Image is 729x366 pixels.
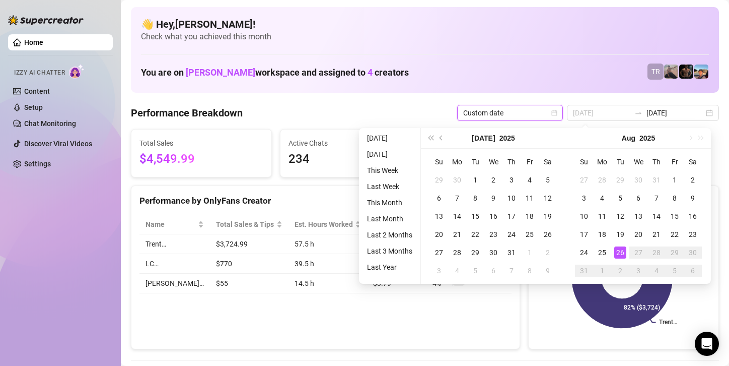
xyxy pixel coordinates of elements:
div: 30 [487,247,499,259]
div: 27 [578,174,590,186]
div: 16 [687,210,699,222]
div: Est. Hours Worked [295,219,353,230]
div: 8 [524,265,536,277]
div: 2 [614,265,626,277]
div: 3 [578,192,590,204]
div: 9 [542,265,554,277]
img: LC [664,65,678,79]
div: 18 [596,228,608,240]
div: 24 [505,228,518,240]
div: 28 [451,247,463,259]
td: 2025-07-14 [448,207,466,225]
div: 2 [487,174,499,186]
td: 2025-09-01 [593,262,611,280]
a: Discover Viral Videos [24,140,92,148]
td: 2025-08-06 [629,189,647,207]
td: 2025-07-03 [502,171,521,189]
td: 2025-08-05 [611,189,629,207]
span: $4,549.99 [139,150,263,169]
td: 2025-08-08 [666,189,684,207]
div: 26 [542,228,554,240]
div: 22 [469,228,481,240]
td: 2025-07-27 [430,243,448,262]
td: 2025-07-21 [448,225,466,243]
span: Total Sales [139,138,263,149]
div: 6 [632,192,644,204]
li: Last Week [363,180,416,193]
div: 7 [650,192,663,204]
a: Home [24,38,43,46]
th: Fr [666,153,684,171]
span: Izzy AI Chatter [14,68,65,78]
div: 13 [433,210,445,222]
span: Custom date [463,105,557,120]
span: 234 [288,150,412,169]
td: 2025-07-11 [521,189,539,207]
li: Last Month [363,213,416,225]
td: 2025-08-02 [539,243,557,262]
td: 2025-08-10 [575,207,593,225]
td: 2025-08-12 [611,207,629,225]
div: 6 [687,265,699,277]
td: 2025-07-25 [521,225,539,243]
div: 8 [669,192,681,204]
td: 2025-08-09 [684,189,702,207]
div: 29 [469,247,481,259]
th: Th [647,153,666,171]
td: 2025-08-23 [684,225,702,243]
td: 2025-07-19 [539,207,557,225]
li: This Month [363,197,416,209]
td: 2025-07-08 [466,189,484,207]
div: 3 [632,265,644,277]
td: 2025-08-17 [575,225,593,243]
td: 2025-09-05 [666,262,684,280]
div: 18 [524,210,536,222]
div: 1 [524,247,536,259]
div: 7 [505,265,518,277]
td: [PERSON_NAME]… [139,274,210,293]
span: 4 [368,67,373,78]
input: Start date [573,107,630,118]
td: 2025-07-01 [466,171,484,189]
td: 2025-07-27 [575,171,593,189]
th: Tu [466,153,484,171]
td: 2025-06-29 [430,171,448,189]
span: Total Sales & Tips [216,219,274,230]
td: 57.5 h [288,234,367,254]
a: Content [24,87,50,95]
td: 2025-08-13 [629,207,647,225]
img: logo-BBDzfeDw.svg [8,15,84,25]
td: 39.5 h [288,254,367,274]
td: 14.5 h [288,274,367,293]
div: 14 [650,210,663,222]
img: Zach [694,65,708,79]
span: TR [651,66,660,77]
span: to [634,109,642,117]
td: 2025-08-29 [666,243,684,262]
img: AI Chatter [69,64,85,79]
td: 2025-08-05 [466,262,484,280]
th: Su [430,153,448,171]
td: 2025-08-03 [430,262,448,280]
div: 3 [505,174,518,186]
div: 10 [578,210,590,222]
td: 2025-06-30 [448,171,466,189]
td: 2025-07-26 [539,225,557,243]
div: 11 [596,210,608,222]
th: We [629,153,647,171]
div: 29 [669,247,681,259]
text: Trent… [659,319,677,326]
div: 16 [487,210,499,222]
th: Th [502,153,521,171]
div: Open Intercom Messenger [695,332,719,356]
div: 30 [687,247,699,259]
div: 24 [578,247,590,259]
td: 2025-07-17 [502,207,521,225]
td: 2025-07-31 [647,171,666,189]
div: 17 [505,210,518,222]
th: Tu [611,153,629,171]
td: 2025-09-06 [684,262,702,280]
td: 2025-07-09 [484,189,502,207]
div: 4 [524,174,536,186]
div: 4 [650,265,663,277]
